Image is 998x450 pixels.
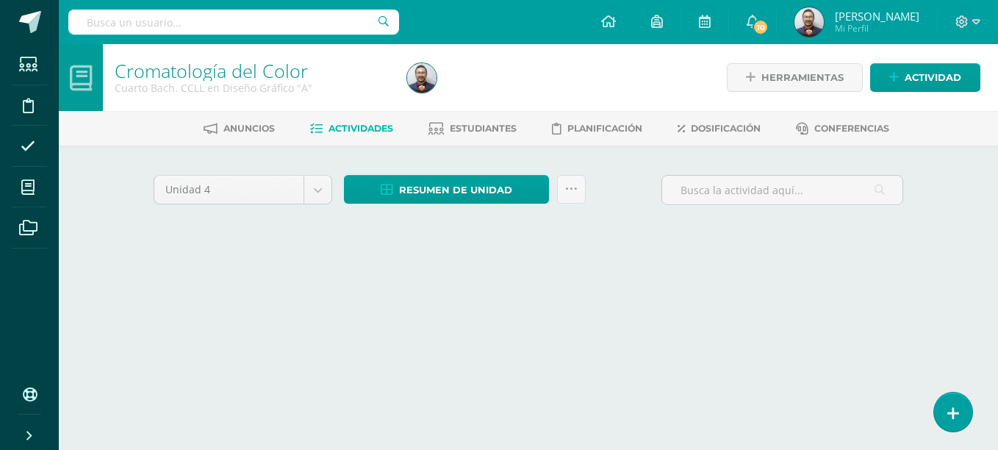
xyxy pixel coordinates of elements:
span: Actividad [905,64,961,91]
a: Dosificación [678,117,761,140]
span: Estudiantes [450,123,517,134]
a: Actividades [310,117,393,140]
span: Actividades [329,123,393,134]
a: Anuncios [204,117,275,140]
input: Busca un usuario... [68,10,399,35]
input: Busca la actividad aquí... [662,176,902,204]
span: 10 [753,19,769,35]
a: Unidad 4 [154,176,331,204]
span: Mi Perfil [835,22,919,35]
a: Planificación [552,117,642,140]
span: Dosificación [691,123,761,134]
a: Conferencias [796,117,889,140]
span: Planificación [567,123,642,134]
span: Resumen de unidad [399,176,512,204]
span: Herramientas [761,64,844,91]
a: Resumen de unidad [344,175,549,204]
h1: Cromatología del Color [115,60,389,81]
span: [PERSON_NAME] [835,9,919,24]
span: Conferencias [814,123,889,134]
a: Herramientas [727,63,863,92]
div: Cuarto Bach. CCLL en Diseño Gráfico 'A' [115,81,389,95]
a: Cromatología del Color [115,58,308,83]
a: Actividad [870,63,980,92]
img: 4d2f451e0f6c21da7fd034e41aa315fe.png [407,63,437,93]
a: Estudiantes [428,117,517,140]
img: 4d2f451e0f6c21da7fd034e41aa315fe.png [794,7,824,37]
span: Unidad 4 [165,176,292,204]
span: Anuncios [223,123,275,134]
